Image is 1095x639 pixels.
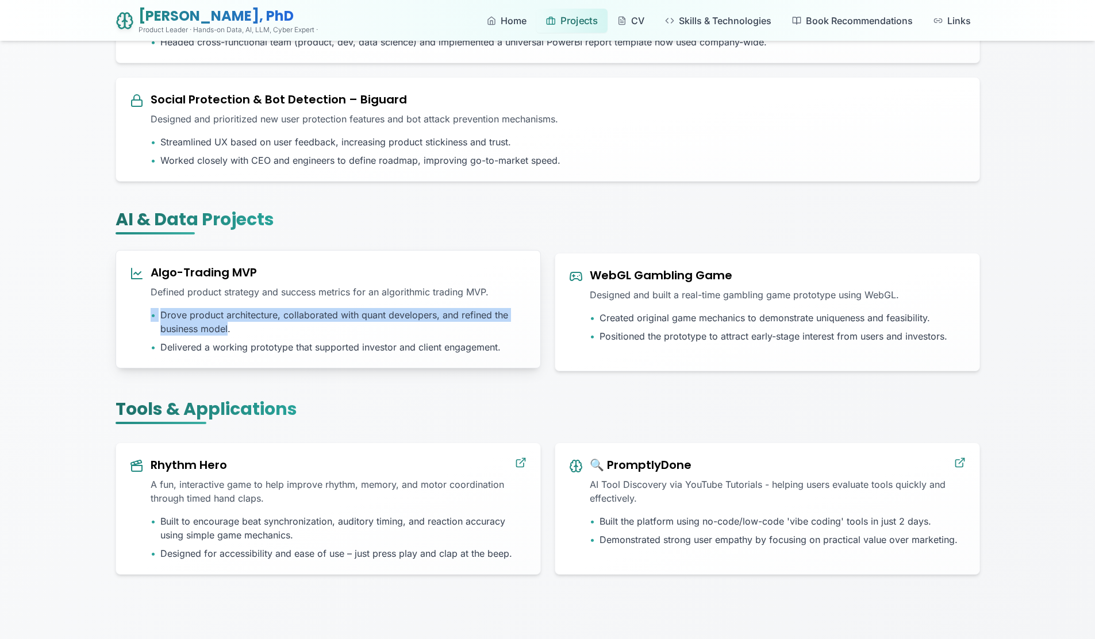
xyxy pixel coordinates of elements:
p: A fun, interactive game to help improve rhythm, memory, and motor coordination through timed hand... [151,478,527,505]
h3: 🔍 PromptlyDone [590,457,691,473]
span: • [151,35,156,49]
p: Defined product strategy and success metrics for an algorithmic trading MVP. [151,285,527,299]
span: • [151,514,156,528]
h3: Social Protection & Bot Detection – Biguard [151,91,407,107]
a: Book Recommendations [783,9,922,32]
a: CV [608,9,654,32]
span: CV [631,14,644,28]
p: Designed and built a real-time gambling game prototype using WebGL. [590,288,966,302]
span: Created original game mechanics to demonstrate uniqueness and feasibility. [600,311,930,325]
span: Designed for accessibility and ease of use – just press play and clap at the beep. [160,546,512,560]
h3: WebGL Gambling Game [590,267,732,283]
a: Links [924,9,980,32]
span: Built to encourage beat synchronization, auditory timing, and reaction accuracy using simple game... [160,514,527,542]
span: • [590,329,595,343]
a: [PERSON_NAME], PhDProduct Leader · Hands-on Data, AI, LLM, Cyber Expert · [116,7,318,34]
span: Positioned the prototype to attract early-stage interest from users and investors. [600,329,947,343]
h3: Algo-Trading MVP [151,264,257,280]
span: Links [947,14,971,28]
p: Designed and prioritized new user protection features and bot attack prevention mechanisms. [151,112,966,126]
p: Product Leader · Hands-on Data, AI, LLM, Cyber Expert · [139,25,318,34]
span: Headed cross-functional team (product, dev, data science) and implemented a universal PowerBI rep... [160,35,767,49]
span: Tools & Applications [116,397,297,421]
h1: [PERSON_NAME], PhD [139,7,318,25]
span: • [151,546,156,560]
span: • [151,308,156,322]
span: Book Recommendations [806,14,913,28]
span: Built the platform using no-code/low-code 'vibe coding' tools in just 2 days. [600,514,931,528]
span: Home [501,14,527,28]
span: Skills & Technologies [679,14,771,28]
a: Projects [536,9,608,33]
span: • [151,340,156,354]
span: Worked closely with CEO and engineers to define roadmap, improving go-to-market speed. [160,153,560,167]
span: • [590,533,595,546]
span: AI & Data Projects [116,207,274,232]
span: • [151,135,156,149]
span: • [151,153,156,167]
span: Streamlined UX based on user feedback, increasing product stickiness and trust. [160,135,511,149]
span: • [590,311,595,325]
span: Drove product architecture, collaborated with quant developers, and refined the business model. [160,308,527,336]
a: Skills & Technologies [656,9,781,32]
span: Delivered a working prototype that supported investor and client engagement. [160,340,501,354]
a: Home [478,9,536,32]
h3: Rhythm Hero [151,457,227,473]
p: AI Tool Discovery via YouTube Tutorials - helping users evaluate tools quickly and effectively. [590,478,966,505]
span: Demonstrated strong user empathy by focusing on practical value over marketing. [600,533,958,546]
span: • [590,514,595,528]
span: Projects [560,13,598,28]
